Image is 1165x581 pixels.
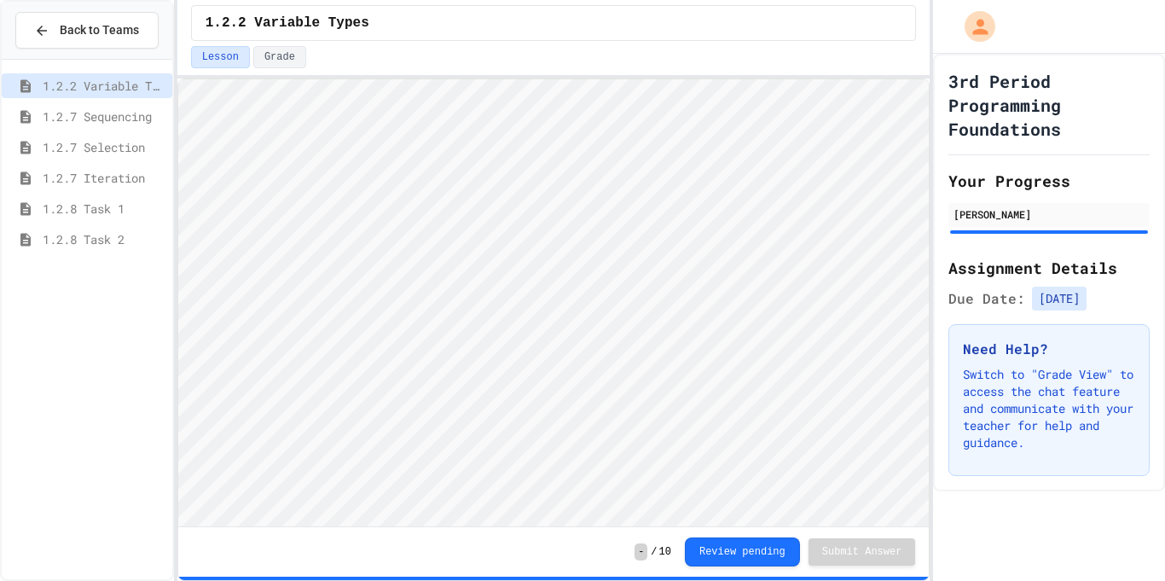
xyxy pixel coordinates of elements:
[206,13,369,33] span: 1.2.2 Variable Types
[43,169,165,187] span: 1.2.7 Iteration
[659,545,671,559] span: 10
[60,21,139,39] span: Back to Teams
[685,537,800,566] button: Review pending
[963,339,1135,359] h3: Need Help?
[809,538,916,566] button: Submit Answer
[953,206,1145,222] div: [PERSON_NAME]
[178,79,930,526] iframe: Snap! Programming Environment
[191,46,250,68] button: Lesson
[948,256,1150,280] h2: Assignment Details
[635,543,647,561] span: -
[43,138,165,156] span: 1.2.7 Selection
[43,107,165,125] span: 1.2.7 Sequencing
[947,7,1000,46] div: My Account
[651,545,657,559] span: /
[15,12,159,49] button: Back to Teams
[253,46,306,68] button: Grade
[43,77,165,95] span: 1.2.2 Variable Types
[963,366,1135,451] p: Switch to "Grade View" to access the chat feature and communicate with your teacher for help and ...
[948,69,1150,141] h1: 3rd Period Programming Foundations
[43,230,165,248] span: 1.2.8 Task 2
[948,169,1150,193] h2: Your Progress
[948,288,1025,309] span: Due Date:
[43,200,165,218] span: 1.2.8 Task 1
[822,545,902,559] span: Submit Answer
[1032,287,1087,311] span: [DATE]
